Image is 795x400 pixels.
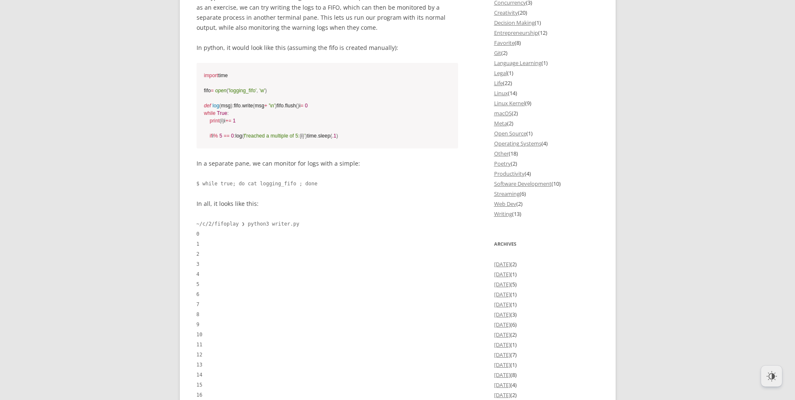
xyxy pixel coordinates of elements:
[300,103,303,109] span: =
[494,190,520,197] a: Streaming
[219,133,222,139] span: 5
[494,341,510,348] a: [DATE]
[494,390,599,400] li: (2)
[197,43,458,53] p: In python, it would look like this (assuming the fifo is created manually):
[494,309,599,319] li: (3)
[494,200,516,208] a: Web Dev
[494,119,507,127] a: Meta
[494,170,525,177] a: Productivity
[494,109,512,117] a: macOS
[494,269,599,279] li: (1)
[300,133,304,139] span: i
[494,360,599,370] li: (1)
[494,299,599,309] li: (1)
[269,103,275,109] span: '\n'
[211,88,214,94] span: =
[317,133,318,139] span: .
[219,103,221,109] span: (
[225,118,231,124] span: +=
[337,133,338,139] span: )
[494,108,599,118] li: (2)
[494,279,599,289] li: (5)
[494,58,599,68] li: (1)
[494,158,599,169] li: (2)
[494,330,599,340] li: (2)
[494,260,510,268] a: [DATE]
[494,19,535,26] a: Decision Making
[494,39,515,47] a: Favorite
[494,38,599,48] li: (8)
[494,130,526,137] a: Open Source
[494,9,518,16] a: Creativity
[494,361,510,369] a: [DATE]
[494,199,599,209] li: (2)
[213,133,218,139] span: %
[494,98,599,108] li: (9)
[494,270,510,278] a: [DATE]
[197,158,458,169] p: In a separate pane, we can monitor for logs with a simple:
[305,103,308,109] span: 0
[197,179,458,189] code: $ while true; do cat logging_fifo ; done
[212,103,219,109] span: log
[230,103,232,109] span: )
[204,103,211,109] span: def
[332,133,336,139] span: .1
[305,133,307,139] span: )
[494,68,599,78] li: (1)
[494,259,599,269] li: (2)
[265,88,267,94] span: )
[494,79,503,87] a: Life
[215,88,226,94] span: open
[256,88,258,94] span: ,
[233,118,236,124] span: 1
[494,18,599,28] li: (1)
[494,391,510,399] a: [DATE]
[494,160,511,167] a: Poetry
[494,128,599,138] li: (1)
[241,103,242,109] span: .
[234,133,235,139] span: :
[494,49,501,57] a: Git
[284,103,285,109] span: .
[227,88,228,94] span: (
[253,103,255,109] span: (
[232,103,233,109] span: :
[210,133,212,139] span: if
[494,381,510,389] a: [DATE]
[494,148,599,158] li: (18)
[494,69,507,77] a: Legal
[494,28,599,38] li: (12)
[494,350,599,360] li: (7)
[494,118,599,128] li: (2)
[204,110,216,116] span: while
[494,371,510,379] a: [DATE]
[330,133,332,139] span: (
[304,133,305,139] span: '
[217,110,228,116] span: True
[494,239,599,249] h3: Archives
[494,351,510,358] a: [DATE]
[494,331,510,338] a: [DATE]
[494,78,599,88] li: (22)
[494,89,508,97] a: Linux
[227,110,228,116] span: :
[494,169,599,179] li: (4)
[296,103,298,109] span: (
[494,210,512,218] a: Writing
[494,48,599,58] li: (2)
[494,311,510,318] a: [DATE]
[494,380,599,390] li: (4)
[224,133,230,139] span: ==
[494,29,538,36] a: Entrepreneurship
[204,72,451,140] code: time fifo msg fifo write msg fifo flush i i i i log time sleep
[210,118,220,124] span: print
[494,180,552,187] a: Software Development
[231,133,234,139] span: 0
[494,301,510,308] a: [DATE]
[494,209,599,219] li: (13)
[494,189,599,199] li: (6)
[298,103,299,109] span: )
[494,281,510,288] a: [DATE]
[303,133,304,139] span: }
[220,118,221,124] span: (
